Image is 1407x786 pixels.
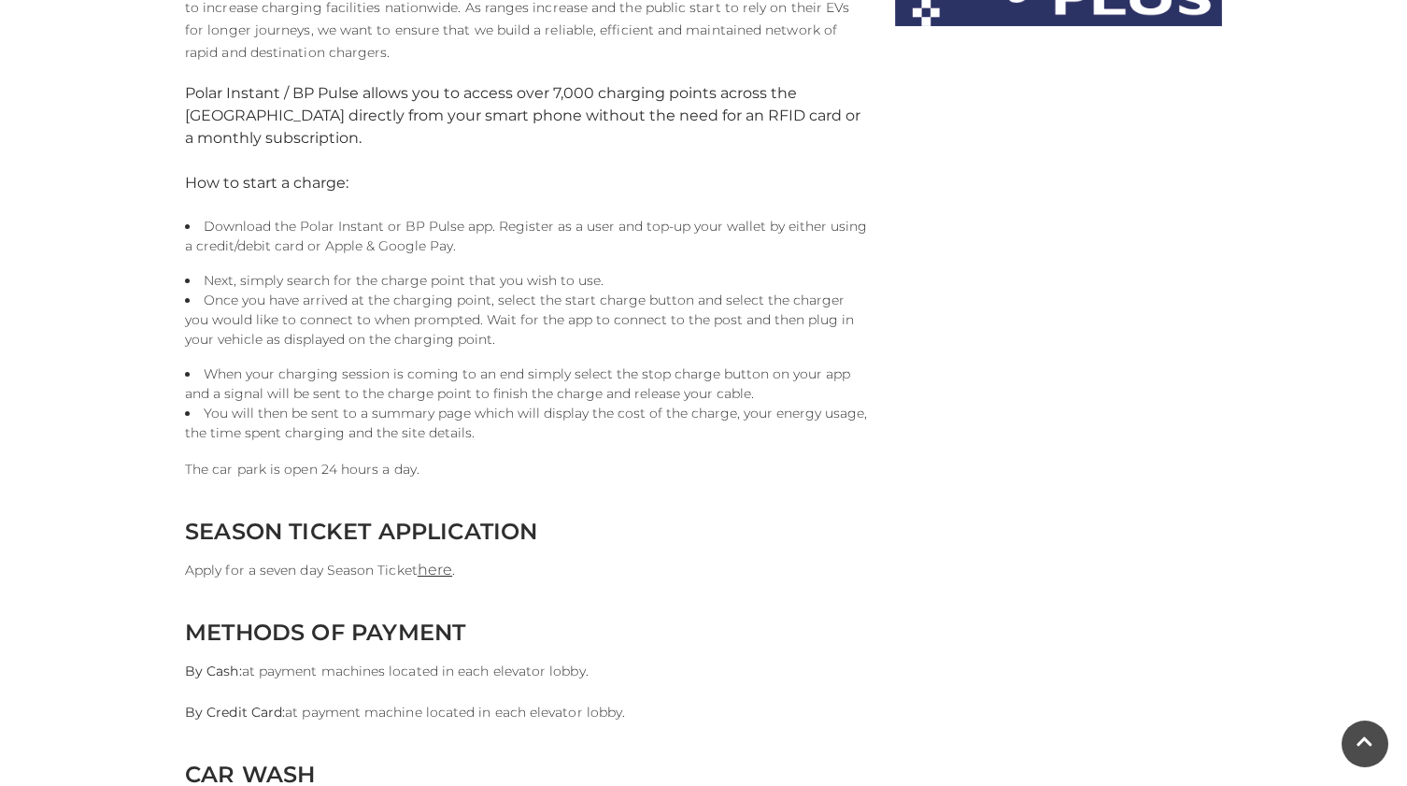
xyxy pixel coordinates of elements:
[185,704,285,721] strong: By Credit Card:
[185,619,867,646] h2: METHODS OF PAYMENT
[418,561,452,579] a: here
[185,663,242,679] strong: By Cash:
[185,364,867,404] li: When your charging session is coming to an end simply select the stop charge button on your app a...
[185,518,867,545] h2: SEASON TICKET APPLICATION
[185,458,867,480] p: The car park is open 24 hours a day.
[185,660,867,682] p: at payment machines located in each elevator lobby.
[185,172,867,194] div: How to start a charge:
[185,82,867,150] div: Polar Instant / BP Pulse allows you to access over 7,000 charging points across the [GEOGRAPHIC_D...
[185,701,867,723] p: at payment machine located in each elevator lobby.
[185,404,867,443] li: You will then be sent to a summary page which will display the cost of the charge, your energy us...
[185,559,867,581] p: Apply for a seven day Season Ticket .
[185,271,867,291] li: Next, simply search for the charge point that you wish to use.
[185,217,867,256] li: Download the Polar Instant or BP Pulse app. Register as a user and top-up your wallet by either u...
[185,291,867,350] li: Once you have arrived at the charging point, select the start charge button and select the charge...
